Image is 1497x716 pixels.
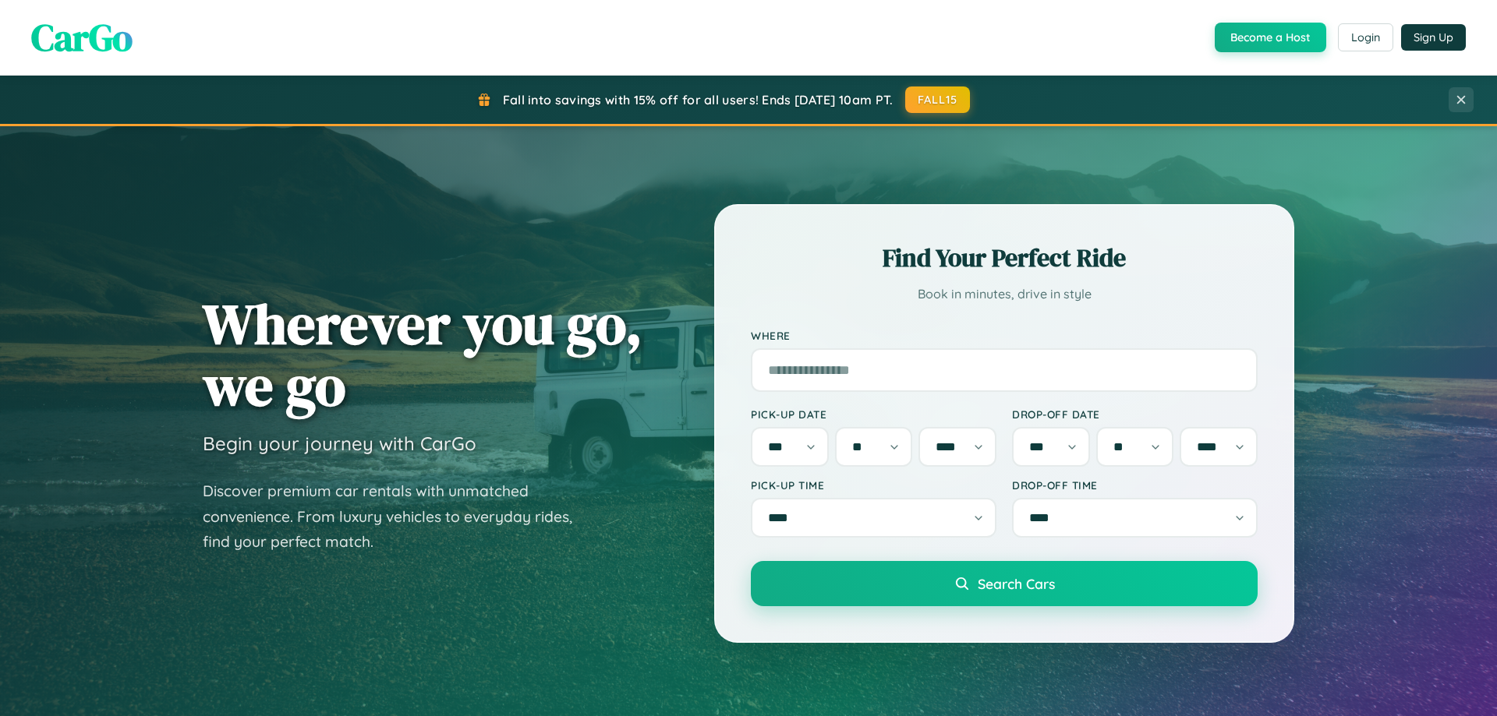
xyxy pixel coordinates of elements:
span: CarGo [31,12,133,63]
button: Sign Up [1401,24,1466,51]
button: Search Cars [751,561,1258,606]
button: FALL15 [905,86,971,113]
label: Pick-up Time [751,478,996,492]
h3: Begin your journey with CarGo [203,432,476,455]
label: Drop-off Time [1012,478,1258,492]
span: Fall into savings with 15% off for all users! Ends [DATE] 10am PT. [503,92,894,108]
p: Discover premium car rentals with unmatched convenience. From luxury vehicles to everyday rides, ... [203,478,593,555]
button: Become a Host [1215,23,1326,52]
span: Search Cars [978,575,1055,592]
label: Where [751,329,1258,342]
p: Book in minutes, drive in style [751,283,1258,305]
label: Pick-up Date [751,407,996,421]
h2: Find Your Perfect Ride [751,241,1258,275]
label: Drop-off Date [1012,407,1258,421]
button: Login [1338,23,1393,51]
h1: Wherever you go, we go [203,293,642,416]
